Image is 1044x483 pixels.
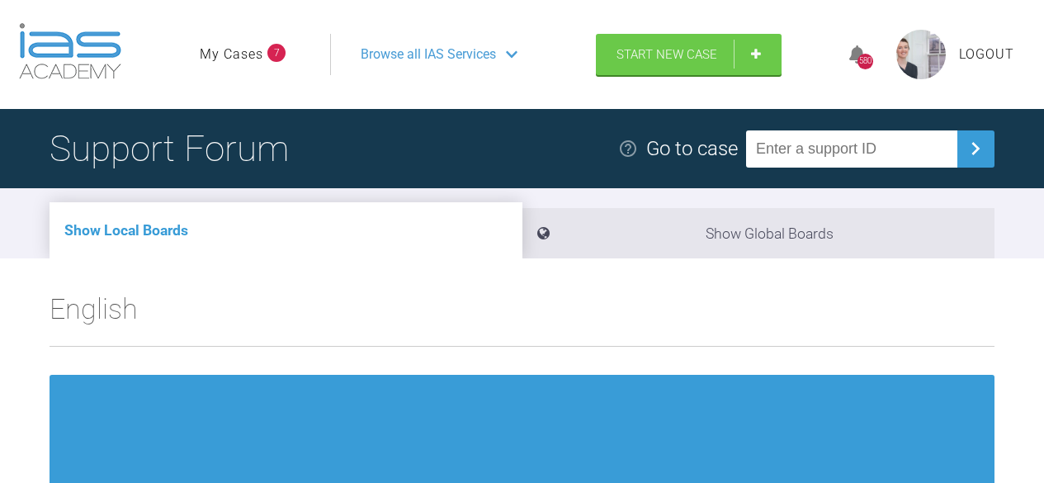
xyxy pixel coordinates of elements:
[962,135,989,162] img: chevronRight.28bd32b0.svg
[746,130,957,168] input: Enter a support ID
[896,30,946,79] img: profile.png
[361,44,496,65] span: Browse all IAS Services
[50,120,289,178] h1: Support Forum
[522,208,995,258] li: Show Global Boards
[616,47,717,62] span: Start New Case
[50,286,994,346] h2: English
[646,133,738,164] div: Go to case
[857,54,873,69] div: 580
[50,202,522,258] li: Show Local Boards
[618,139,638,159] img: help.e70b9f3d.svg
[267,44,286,62] span: 7
[959,44,1014,65] a: Logout
[19,23,121,79] img: logo-light.3e3ef733.png
[200,44,263,65] a: My Cases
[596,34,782,75] a: Start New Case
